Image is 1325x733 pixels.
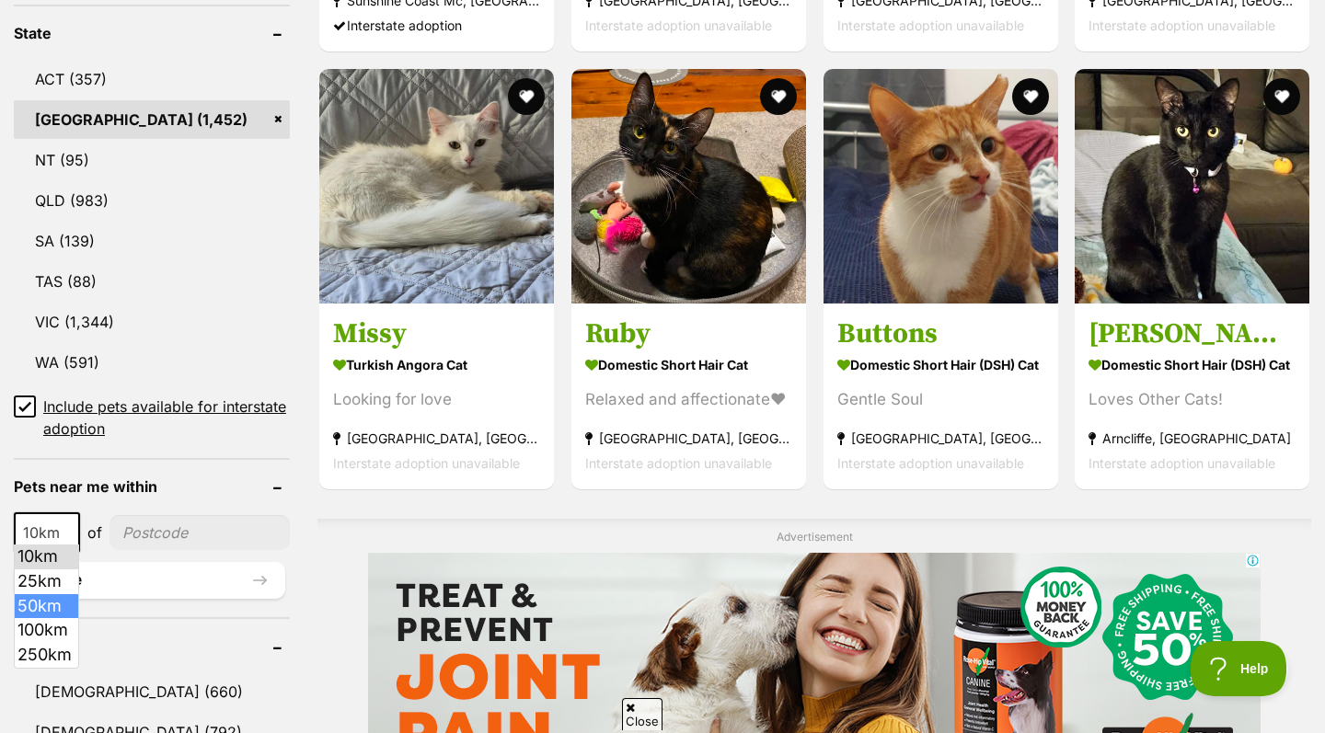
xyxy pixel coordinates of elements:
[14,262,290,301] a: TAS (88)
[16,520,78,545] span: 10km
[333,455,520,471] span: Interstate adoption unavailable
[837,17,1024,33] span: Interstate adoption unavailable
[1089,316,1296,351] h3: [PERSON_NAME]
[15,544,78,569] li: 10km
[333,316,540,351] h3: Missy
[837,387,1044,412] div: Gentle Soul
[585,316,792,351] h3: Ruby
[1089,17,1275,33] span: Interstate adoption unavailable
[14,672,290,711] a: [DEMOGRAPHIC_DATA] (660)
[319,69,554,304] img: Missy - Turkish Angora Cat
[585,455,772,471] span: Interstate adoption unavailable
[1089,455,1275,471] span: Interstate adoption unavailable
[14,562,285,599] button: Update
[14,343,290,382] a: WA (591)
[571,69,806,304] img: Ruby - Domestic Short Hair Cat
[14,141,290,179] a: NT (95)
[14,512,80,553] span: 10km
[1075,303,1309,489] a: [PERSON_NAME] Domestic Short Hair (DSH) Cat Loves Other Cats! Arncliffe, [GEOGRAPHIC_DATA] Inters...
[333,426,540,451] strong: [GEOGRAPHIC_DATA], [GEOGRAPHIC_DATA]
[14,60,290,98] a: ACT (357)
[14,637,290,654] header: Gender
[760,78,797,115] button: favourite
[15,618,78,643] li: 100km
[109,515,290,550] input: postcode
[585,387,792,412] div: Relaxed and affectionate❤
[1089,426,1296,451] strong: Arncliffe, [GEOGRAPHIC_DATA]
[622,698,662,730] span: Close
[333,387,540,412] div: Looking for love
[585,426,792,451] strong: [GEOGRAPHIC_DATA], [GEOGRAPHIC_DATA]
[319,303,554,489] a: Missy Turkish Angora Cat Looking for love [GEOGRAPHIC_DATA], [GEOGRAPHIC_DATA] Interstate adoptio...
[15,643,78,668] li: 250km
[585,351,792,378] strong: Domestic Short Hair Cat
[837,351,1044,378] strong: Domestic Short Hair (DSH) Cat
[1075,69,1309,304] img: Bobby - Domestic Short Hair (DSH) Cat
[837,426,1044,451] strong: [GEOGRAPHIC_DATA], [GEOGRAPHIC_DATA]
[14,478,290,495] header: Pets near me within
[1263,78,1300,115] button: favourite
[824,69,1058,304] img: Buttons - Domestic Short Hair (DSH) Cat
[15,594,78,619] li: 50km
[585,17,772,33] span: Interstate adoption unavailable
[1089,351,1296,378] strong: Domestic Short Hair (DSH) Cat
[14,181,290,220] a: QLD (983)
[1089,387,1296,412] div: Loves Other Cats!
[333,351,540,378] strong: Turkish Angora Cat
[508,78,545,115] button: favourite
[14,395,290,440] a: Include pets available for interstate adoption
[14,25,290,41] header: State
[15,569,78,594] li: 25km
[824,303,1058,489] a: Buttons Domestic Short Hair (DSH) Cat Gentle Soul [GEOGRAPHIC_DATA], [GEOGRAPHIC_DATA] Interstate...
[837,316,1044,351] h3: Buttons
[571,303,806,489] a: Ruby Domestic Short Hair Cat Relaxed and affectionate❤ [GEOGRAPHIC_DATA], [GEOGRAPHIC_DATA] Inter...
[837,455,1024,471] span: Interstate adoption unavailable
[14,222,290,260] a: SA (139)
[14,303,290,341] a: VIC (1,344)
[14,100,290,139] a: [GEOGRAPHIC_DATA] (1,452)
[1191,641,1288,696] iframe: Help Scout Beacon - Open
[333,13,540,38] div: Interstate adoption
[43,395,290,440] span: Include pets available for interstate adoption
[87,521,102,544] span: of
[1011,78,1048,115] button: favourite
